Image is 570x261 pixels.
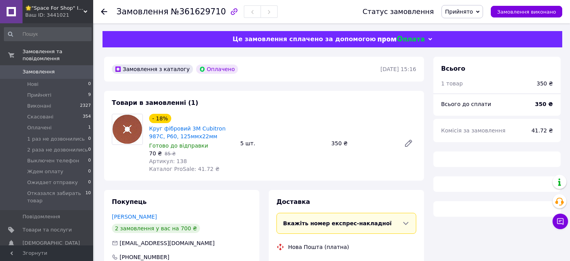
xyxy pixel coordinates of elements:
a: Редагувати [401,136,416,151]
span: Выключен телефон [27,157,79,164]
span: Оплачені [27,124,52,131]
span: Готово до відправки [149,143,208,149]
span: Замовлення [116,7,169,16]
span: 9 [88,92,91,99]
span: Комісія за замовлення [441,127,506,134]
span: 0 [88,146,91,153]
span: Ждем оплату [27,168,63,175]
span: 0 [88,136,91,143]
span: Прийнято [445,9,473,15]
span: Замовлення та повідомлення [23,48,93,62]
span: 0 [88,179,91,186]
div: Повернутися назад [101,8,107,16]
div: 350 ₴ [537,80,553,87]
span: Доставка [276,198,310,205]
span: Всього [441,65,465,72]
div: [PHONE_NUMBER] [119,253,170,261]
span: Товари в замовленні (1) [112,99,198,106]
span: Ожидает отправку [27,179,78,186]
span: [DEMOGRAPHIC_DATA] [23,240,80,247]
span: Замовлення виконано [497,9,556,15]
span: Артикул: 138 [149,158,187,164]
div: 5 шт. [237,138,328,149]
span: Товари та послуги [23,226,72,233]
span: 0 [88,157,91,164]
span: Вкажіть номер експрес-накладної [283,220,392,226]
div: - 18% [149,114,171,123]
div: Статус замовлення [363,8,434,16]
div: Ваш ID: 3441021 [25,12,93,19]
span: Прийняті [27,92,51,99]
div: 350 ₴ [328,138,398,149]
span: Отказался забирать товар [27,190,85,204]
span: 🌟"Space For Shop" Інтернет-магазин [25,5,83,12]
span: 354 [83,113,91,120]
span: 2327 [80,103,91,110]
a: [PERSON_NAME] [112,214,157,220]
span: Виконані [27,103,51,110]
img: Круг фібровий 3М Cubitron 987C, P60, 125ммх22мм [112,114,142,144]
span: 1 раз не дозвонились [27,136,85,143]
span: 0 [88,81,91,88]
span: №361629710 [171,7,226,16]
span: Покупець [112,198,147,205]
span: Замовлення [23,68,55,75]
b: 350 ₴ [535,101,553,107]
span: Каталог ProSale: 41.72 ₴ [149,166,219,172]
span: 70 ₴ [149,150,162,157]
div: 2 замовлення у вас на 700 ₴ [112,224,200,233]
input: Пошук [4,27,92,41]
span: Це замовлення сплачено за допомогою [233,35,376,43]
button: Замовлення виконано [491,6,562,17]
span: 10 [85,190,91,204]
span: Скасовані [27,113,54,120]
time: [DATE] 15:16 [381,66,416,72]
div: Оплачено [196,64,238,74]
div: Нова Пошта (платна) [286,243,351,251]
span: Нові [27,81,38,88]
div: Замовлення з каталогу [112,64,193,74]
a: Круг фібровий 3М Cubitron 987C, P60, 125ммх22мм [149,125,226,139]
span: 85 ₴ [165,151,176,157]
span: [EMAIL_ADDRESS][DOMAIN_NAME] [120,240,215,246]
img: evopay logo [378,36,424,43]
span: Всього до сплати [441,101,491,107]
span: 2 раза не дозвонились [27,146,88,153]
span: 0 [88,168,91,175]
button: Чат з покупцем [553,214,568,229]
span: Повідомлення [23,213,60,220]
span: 1 товар [441,80,463,87]
span: 41.72 ₴ [532,127,553,134]
span: 1 [88,124,91,131]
